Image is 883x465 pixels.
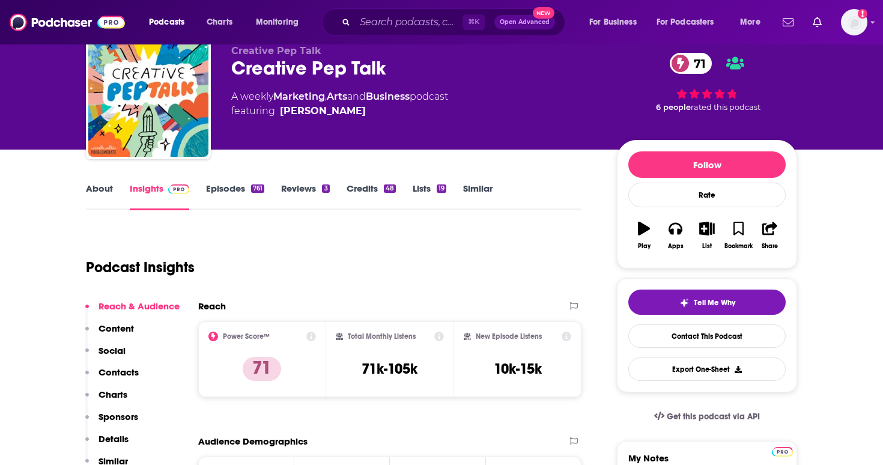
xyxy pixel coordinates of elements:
p: Content [99,323,134,334]
a: Show notifications dropdown [778,12,798,32]
a: Charts [199,13,240,32]
a: Andy J. Miller [280,104,366,118]
span: Charts [207,14,232,31]
a: Show notifications dropdown [808,12,827,32]
div: A weekly podcast [231,90,448,118]
a: Arts [327,91,347,102]
a: InsightsPodchaser Pro [130,183,189,210]
span: New [533,7,554,19]
h2: Audience Demographics [198,436,308,447]
h2: New Episode Listens [476,332,542,341]
button: Contacts [85,366,139,389]
h1: Podcast Insights [86,258,195,276]
p: Reach & Audience [99,300,180,312]
span: featuring [231,104,448,118]
input: Search podcasts, credits, & more... [355,13,463,32]
p: Social [99,345,126,356]
a: About [86,183,113,210]
h2: Total Monthly Listens [348,332,416,341]
span: Logged in as redsetterpr [841,9,867,35]
button: open menu [247,13,314,32]
button: Follow [628,151,786,178]
h2: Reach [198,300,226,312]
div: 3 [322,184,329,193]
button: open menu [141,13,200,32]
button: Bookmark [723,214,754,257]
span: Tell Me Why [694,298,735,308]
p: Contacts [99,366,139,378]
button: Open AdvancedNew [494,15,555,29]
button: Details [85,433,129,455]
p: Charts [99,389,127,400]
svg: Add a profile image [858,9,867,19]
div: 48 [384,184,396,193]
a: Marketing [273,91,325,102]
span: and [347,91,366,102]
button: open menu [649,13,732,32]
div: 19 [437,184,446,193]
span: Monitoring [256,14,299,31]
button: tell me why sparkleTell Me Why [628,290,786,315]
div: Share [762,243,778,250]
button: Content [85,323,134,345]
div: Rate [628,183,786,207]
a: Episodes761 [206,183,264,210]
img: tell me why sparkle [679,298,689,308]
a: Get this podcast via API [645,402,769,431]
button: Social [85,345,126,367]
p: Details [99,433,129,445]
span: 71 [682,53,712,74]
span: More [740,14,760,31]
img: Podchaser Pro [772,447,793,457]
span: Get this podcast via API [667,412,760,422]
span: ⌘ K [463,14,485,30]
a: Credits48 [347,183,396,210]
a: Business [366,91,410,102]
button: Share [754,214,786,257]
div: Play [638,243,651,250]
div: 71 6 peoplerated this podcast [617,45,797,120]
h3: 10k-15k [494,360,542,378]
a: Reviews3 [281,183,329,210]
span: 6 people [656,103,691,112]
img: Creative Pep Talk [88,37,208,157]
span: Open Advanced [500,19,550,25]
span: For Podcasters [657,14,714,31]
span: Podcasts [149,14,184,31]
button: Show profile menu [841,9,867,35]
button: Play [628,214,660,257]
button: Charts [85,389,127,411]
div: Search podcasts, credits, & more... [333,8,577,36]
h3: 71k-105k [362,360,417,378]
a: 71 [670,53,712,74]
img: User Profile [841,9,867,35]
img: Podchaser Pro [168,184,189,194]
button: Reach & Audience [85,300,180,323]
div: 761 [251,184,264,193]
p: Sponsors [99,411,138,422]
a: Pro website [772,445,793,457]
span: For Business [589,14,637,31]
span: rated this podcast [691,103,760,112]
a: Lists19 [413,183,446,210]
span: Creative Pep Talk [231,45,321,56]
button: Apps [660,214,691,257]
h2: Power Score™ [223,332,270,341]
span: , [325,91,327,102]
button: Sponsors [85,411,138,433]
a: Similar [463,183,493,210]
div: List [702,243,712,250]
button: Export One-Sheet [628,357,786,381]
button: open menu [581,13,652,32]
div: Apps [668,243,684,250]
button: open menu [732,13,775,32]
div: Bookmark [724,243,753,250]
a: Contact This Podcast [628,324,786,348]
img: Podchaser - Follow, Share and Rate Podcasts [10,11,125,34]
button: List [691,214,723,257]
p: 71 [243,357,281,381]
